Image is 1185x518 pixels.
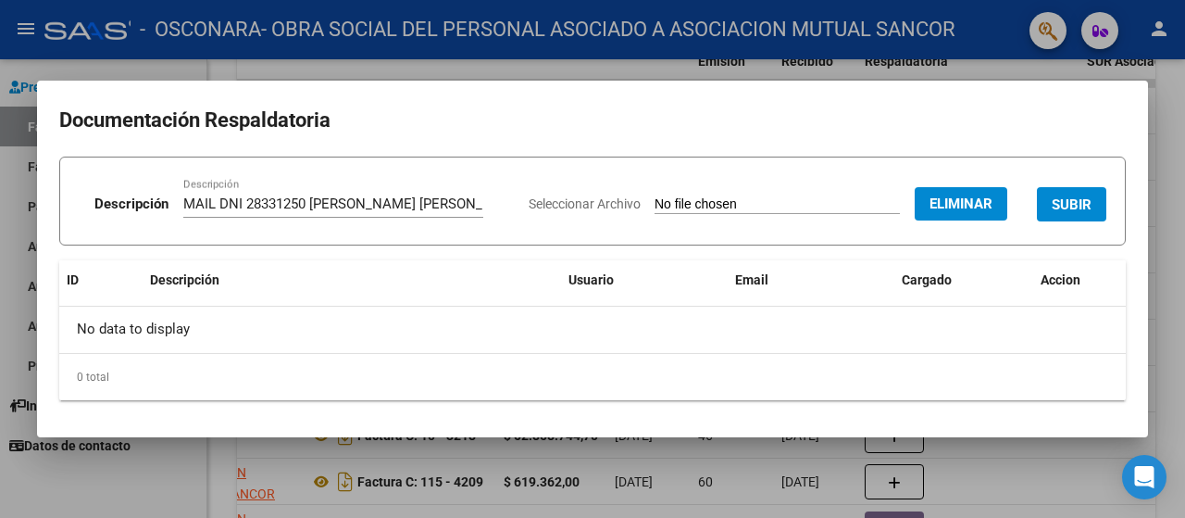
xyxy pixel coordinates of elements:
div: No data to display [59,307,1126,353]
span: Eliminar [929,196,992,212]
datatable-header-cell: Usuario [561,260,728,300]
datatable-header-cell: Email [728,260,894,300]
button: SUBIR [1037,187,1106,221]
p: Descripción [94,194,168,215]
span: Cargado [902,272,952,287]
span: ID [67,272,79,287]
datatable-header-cell: Cargado [894,260,1033,300]
span: Usuario [568,272,614,287]
datatable-header-cell: ID [59,260,143,300]
span: SUBIR [1052,196,1091,213]
datatable-header-cell: Accion [1033,260,1126,300]
span: Accion [1041,272,1080,287]
span: Email [735,272,768,287]
span: Seleccionar Archivo [529,196,641,211]
div: 0 total [59,354,1126,400]
datatable-header-cell: Descripción [143,260,561,300]
span: Descripción [150,272,219,287]
button: Eliminar [915,187,1007,221]
div: Open Intercom Messenger [1122,455,1166,499]
h2: Documentación Respaldatoria [59,103,1126,138]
